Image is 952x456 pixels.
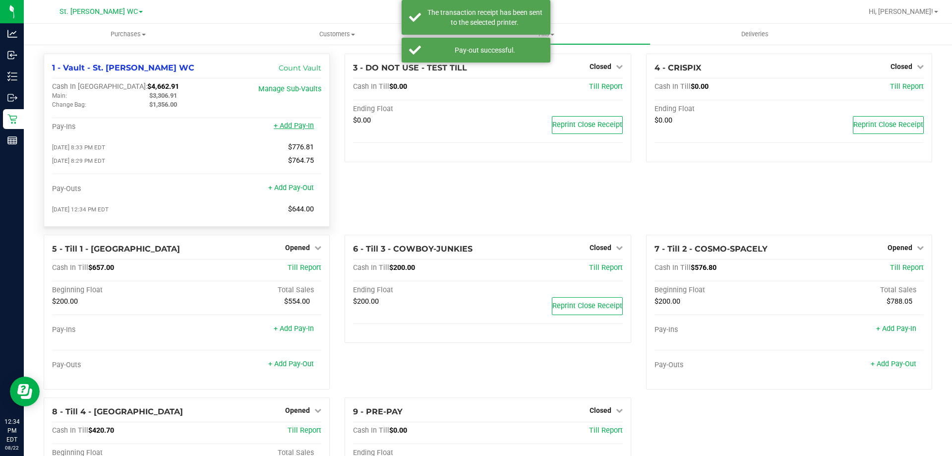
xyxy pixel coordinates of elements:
span: $657.00 [88,263,114,272]
span: $776.81 [288,143,314,151]
a: Till Report [890,82,924,91]
span: $200.00 [389,263,415,272]
span: $4,662.91 [147,82,179,91]
div: Pay-Outs [52,361,187,370]
span: $1,356.00 [149,101,177,108]
span: $644.00 [288,205,314,213]
button: Reprint Close Receipt [853,116,924,134]
a: Manage Sub-Vaults [258,85,321,93]
span: 9 - PRE-PAY [353,407,403,416]
a: + Add Pay-In [274,325,314,333]
a: Purchases [24,24,233,45]
inline-svg: Reports [7,135,17,145]
div: Pay-Ins [52,123,187,131]
span: Cash In Till [353,263,389,272]
span: 1 - Vault - St. [PERSON_NAME] WC [52,63,194,72]
span: 6 - Till 3 - COWBOY-JUNKIES [353,244,473,254]
span: Opened [285,406,310,414]
a: Deliveries [651,24,859,45]
span: Cash In [GEOGRAPHIC_DATA]: [52,82,147,91]
span: $0.00 [389,426,407,435]
inline-svg: Outbound [7,93,17,103]
a: Count Vault [279,64,321,72]
inline-svg: Retail [7,114,17,124]
span: Cash In Till [52,426,88,435]
a: Till Report [890,263,924,272]
span: $764.75 [288,156,314,165]
div: Beginning Float [654,286,789,295]
p: 12:34 PM EDT [4,417,19,444]
button: Reprint Close Receipt [552,297,623,315]
span: Cash In Till [353,426,389,435]
span: Cash In Till [353,82,389,91]
inline-svg: Analytics [7,29,17,39]
span: $554.00 [284,297,310,306]
inline-svg: Inventory [7,71,17,81]
span: Closed [891,63,912,70]
div: Total Sales [187,286,322,295]
span: Closed [590,63,611,70]
span: $420.70 [88,426,114,435]
a: + Add Pay-Out [268,360,314,368]
div: Pay-Outs [52,185,187,194]
span: 4 - CRISPIX [654,63,701,72]
span: Opened [888,244,912,252]
span: Hi, [PERSON_NAME]! [869,7,933,15]
span: St. [PERSON_NAME] WC [59,7,138,16]
span: $576.80 [691,263,716,272]
a: Till Report [589,82,623,91]
span: Deliveries [728,30,782,39]
a: Till Report [288,426,321,435]
span: Purchases [24,30,233,39]
iframe: Resource center [10,377,40,406]
span: $3,306.91 [149,92,177,99]
span: Reprint Close Receipt [552,302,622,310]
button: Reprint Close Receipt [552,116,623,134]
span: $0.00 [389,82,407,91]
span: [DATE] 12:34 PM EDT [52,206,109,213]
div: Beginning Float [52,286,187,295]
div: Ending Float [654,105,789,114]
div: Total Sales [789,286,924,295]
span: Closed [590,406,611,414]
span: 5 - Till 1 - [GEOGRAPHIC_DATA] [52,244,180,254]
span: $788.05 [887,297,912,306]
div: The transaction receipt has been sent to the selected printer. [426,7,543,27]
inline-svg: Inbound [7,50,17,60]
span: [DATE] 8:29 PM EDT [52,157,105,164]
span: Main: [52,92,67,99]
div: Ending Float [353,105,488,114]
span: Cash In Till [52,263,88,272]
a: Till Report [589,426,623,435]
span: Cash In Till [654,82,691,91]
span: $200.00 [52,297,78,306]
a: + Add Pay-Out [268,184,314,192]
a: + Add Pay-Out [871,360,916,368]
span: Opened [285,244,310,252]
div: Pay-Ins [654,326,789,334]
span: $200.00 [654,297,680,306]
span: [DATE] 8:33 PM EDT [52,144,105,151]
span: $0.00 [691,82,709,91]
span: Reprint Close Receipt [853,121,923,129]
p: 08/22 [4,444,19,452]
div: Pay-Ins [52,326,187,334]
span: Cash In Till [654,263,691,272]
a: + Add Pay-In [274,122,314,130]
a: Till Report [288,263,321,272]
span: $0.00 [654,116,672,125]
span: $200.00 [353,297,379,306]
span: 8 - Till 4 - [GEOGRAPHIC_DATA] [52,407,183,416]
span: Change Bag: [52,101,86,108]
a: Customers [233,24,441,45]
span: 7 - Till 2 - COSMO-SPACELY [654,244,768,254]
a: Till Report [589,263,623,272]
span: Customers [233,30,441,39]
span: $0.00 [353,116,371,125]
